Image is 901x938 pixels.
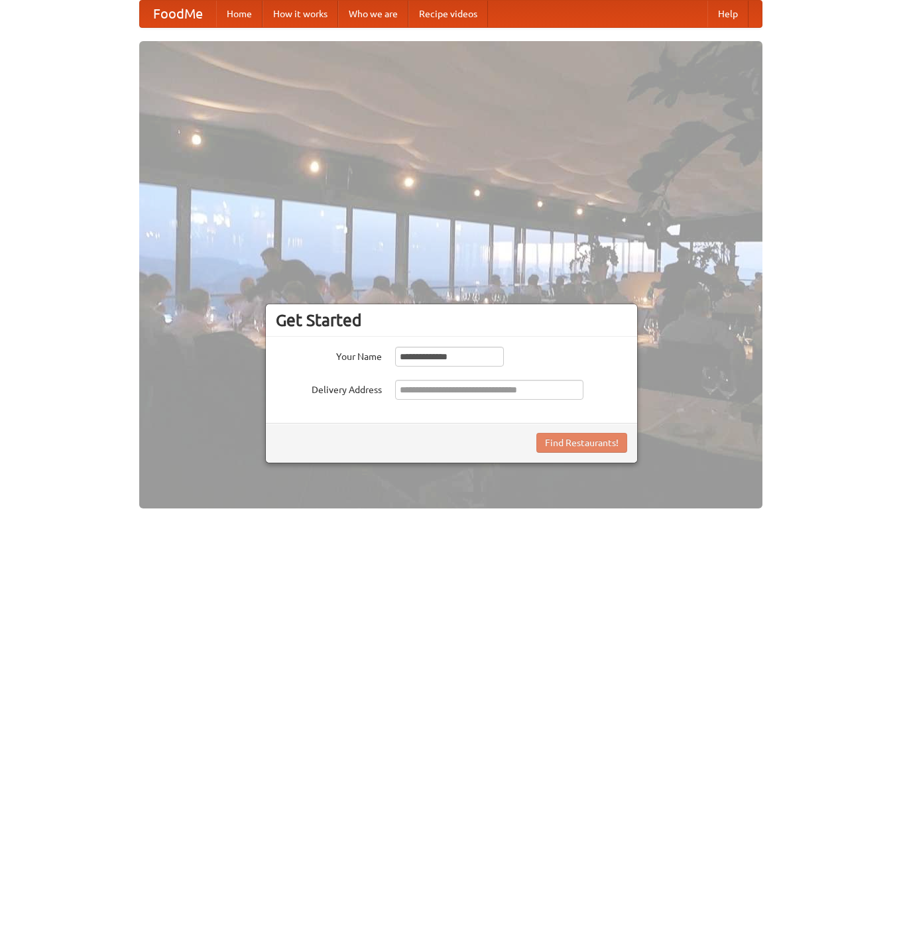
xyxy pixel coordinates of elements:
[536,433,627,453] button: Find Restaurants!
[276,347,382,363] label: Your Name
[140,1,216,27] a: FoodMe
[276,380,382,396] label: Delivery Address
[263,1,338,27] a: How it works
[338,1,408,27] a: Who we are
[408,1,488,27] a: Recipe videos
[276,310,627,330] h3: Get Started
[216,1,263,27] a: Home
[707,1,749,27] a: Help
